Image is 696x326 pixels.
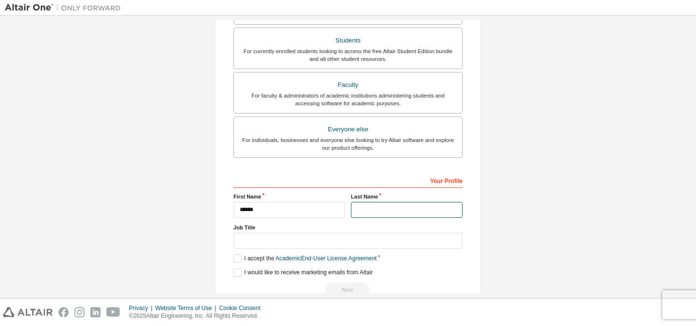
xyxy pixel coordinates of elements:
[106,307,120,317] img: youtube.svg
[275,255,377,262] a: Academic End-User License Agreement
[233,193,345,200] label: First Name
[240,136,456,152] div: For individuals, businesses and everyone else looking to try Altair software and explore our prod...
[129,304,155,312] div: Privacy
[129,312,266,320] p: © 2025 Altair Engineering, Inc. All Rights Reserved.
[90,307,101,317] img: linkedin.svg
[219,304,266,312] div: Cookie Consent
[155,304,219,312] div: Website Terms of Use
[233,224,463,231] label: Job Title
[74,307,85,317] img: instagram.svg
[3,307,53,317] img: altair_logo.svg
[58,307,69,317] img: facebook.svg
[233,269,373,277] label: I would like to receive marketing emails from Altair
[233,255,377,263] label: I accept the
[240,123,456,136] div: Everyone else
[240,92,456,107] div: For faculty & administrators of academic institutions administering students and accessing softwa...
[5,3,126,13] img: Altair One
[240,47,456,63] div: For currently enrolled students looking to access the free Altair Student Edition bundle and all ...
[233,172,463,188] div: Your Profile
[233,283,463,297] div: Read and acccept EULA to continue
[351,193,463,200] label: Last Name
[240,78,456,92] div: Faculty
[240,34,456,47] div: Students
